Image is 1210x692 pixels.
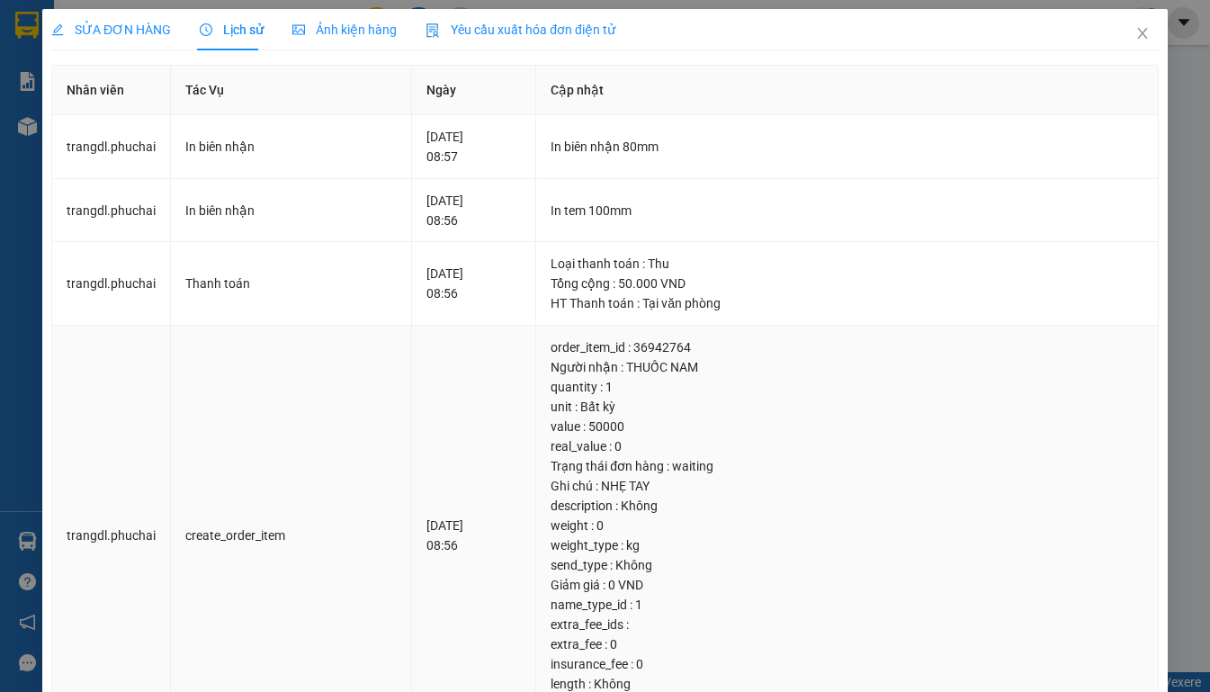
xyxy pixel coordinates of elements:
[426,22,615,37] span: Yêu cầu xuất hóa đơn điện tử
[551,201,1143,220] div: In tem 100mm
[551,397,1143,417] div: unit : Bất kỳ
[52,179,171,243] td: trangdl.phuchai
[551,476,1143,496] div: Ghi chú : NHẸ TAY
[551,654,1143,674] div: insurance_fee : 0
[185,201,397,220] div: In biên nhận
[292,23,305,36] span: picture
[426,127,521,166] div: [DATE] 08:57
[551,595,1143,615] div: name_type_id : 1
[200,22,264,37] span: Lịch sử
[292,22,397,37] span: Ảnh kiện hàng
[426,264,521,303] div: [DATE] 08:56
[185,526,397,545] div: create_order_item
[551,535,1143,555] div: weight_type : kg
[52,66,171,115] th: Nhân viên
[551,293,1143,313] div: HT Thanh toán : Tại văn phòng
[52,242,171,326] td: trangdl.phuchai
[551,337,1143,357] div: order_item_id : 36942764
[551,436,1143,456] div: real_value : 0
[551,137,1143,157] div: In biên nhận 80mm
[551,496,1143,516] div: description : Không
[426,516,521,555] div: [DATE] 08:56
[551,516,1143,535] div: weight : 0
[551,274,1143,293] div: Tổng cộng : 50.000 VND
[551,634,1143,654] div: extra_fee : 0
[171,66,412,115] th: Tác Vụ
[551,357,1143,377] div: Người nhận : THUỐC NAM
[185,137,397,157] div: In biên nhận
[51,23,64,36] span: edit
[51,22,171,37] span: SỬA ĐƠN HÀNG
[551,575,1143,595] div: Giảm giá : 0 VND
[536,66,1159,115] th: Cập nhật
[551,615,1143,634] div: extra_fee_ids :
[426,191,521,230] div: [DATE] 08:56
[412,66,536,115] th: Ngày
[551,254,1143,274] div: Loại thanh toán : Thu
[52,115,171,179] td: trangdl.phuchai
[426,23,440,38] img: icon
[551,377,1143,397] div: quantity : 1
[551,456,1143,476] div: Trạng thái đơn hàng : waiting
[551,417,1143,436] div: value : 50000
[185,274,397,293] div: Thanh toán
[1135,26,1150,40] span: close
[1117,9,1168,59] button: Close
[200,23,212,36] span: clock-circle
[551,555,1143,575] div: send_type : Không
